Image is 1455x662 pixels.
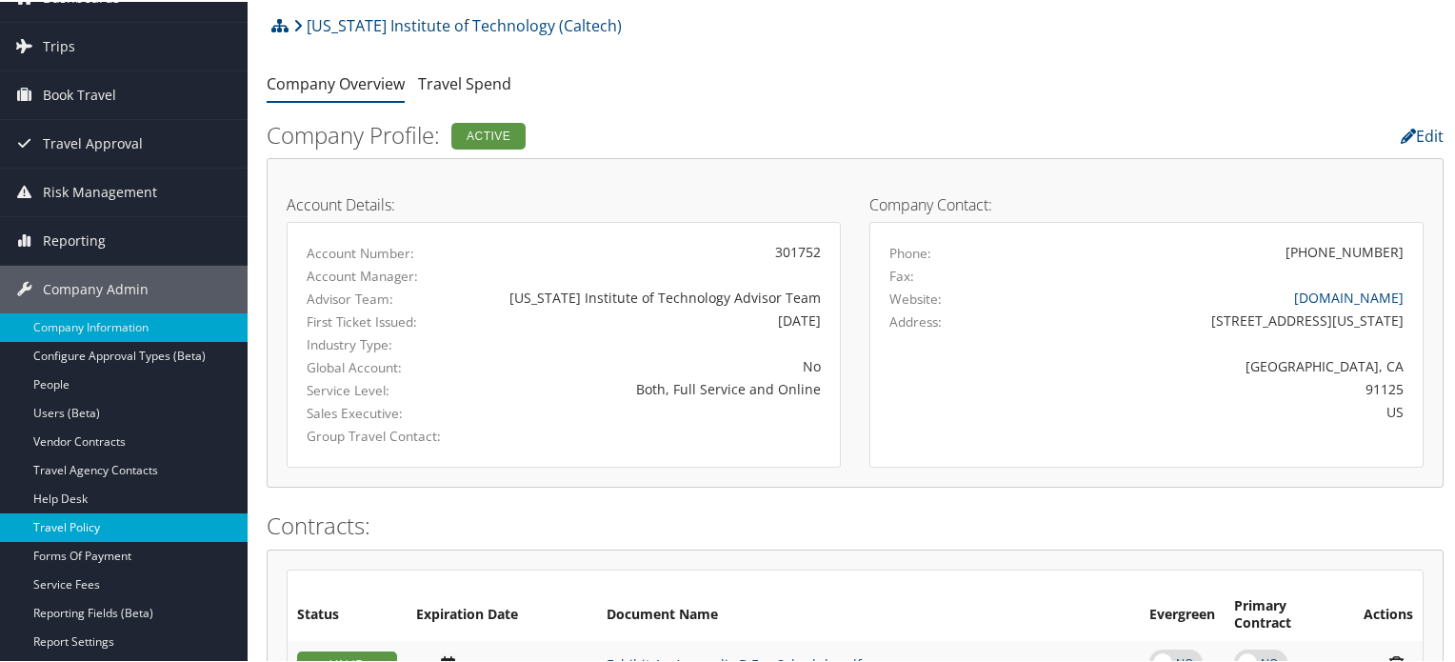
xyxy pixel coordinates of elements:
[307,379,459,398] label: Service Level:
[43,215,106,263] span: Reporting
[43,118,143,166] span: Travel Approval
[1294,287,1404,305] a: [DOMAIN_NAME]
[307,288,459,307] label: Advisor Team:
[889,288,942,307] label: Website:
[488,286,821,306] div: [US_STATE] Institute of Technology Advisor Team
[418,71,511,92] a: Travel Spend
[293,5,622,43] a: [US_STATE] Institute of Technology (Caltech)
[43,167,157,214] span: Risk Management
[1026,377,1405,397] div: 91125
[889,242,931,261] label: Phone:
[1354,588,1423,639] th: Actions
[1026,309,1405,329] div: [STREET_ADDRESS][US_STATE]
[267,508,1444,540] h2: Contracts:
[307,242,459,261] label: Account Number:
[1286,240,1404,260] div: [PHONE_NUMBER]
[287,195,841,211] h4: Account Details:
[307,425,459,444] label: Group Travel Contact:
[43,264,149,311] span: Company Admin
[267,117,1042,150] h2: Company Profile:
[288,588,407,639] th: Status
[488,309,821,329] div: [DATE]
[43,70,116,117] span: Book Travel
[488,377,821,397] div: Both, Full Service and Online
[1140,588,1225,639] th: Evergreen
[267,71,405,92] a: Company Overview
[307,265,459,284] label: Account Manager:
[307,333,459,352] label: Industry Type:
[307,356,459,375] label: Global Account:
[488,240,821,260] div: 301752
[1225,588,1354,639] th: Primary Contract
[407,588,597,639] th: Expiration Date
[488,354,821,374] div: No
[451,121,526,148] div: Active
[597,588,1140,639] th: Document Name
[1026,400,1405,420] div: US
[1401,124,1444,145] a: Edit
[307,402,459,421] label: Sales Executive:
[889,265,914,284] label: Fax:
[889,311,942,330] label: Address:
[1026,354,1405,374] div: [GEOGRAPHIC_DATA], CA
[869,195,1424,211] h4: Company Contact:
[43,21,75,69] span: Trips
[307,311,459,330] label: First Ticket Issued:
